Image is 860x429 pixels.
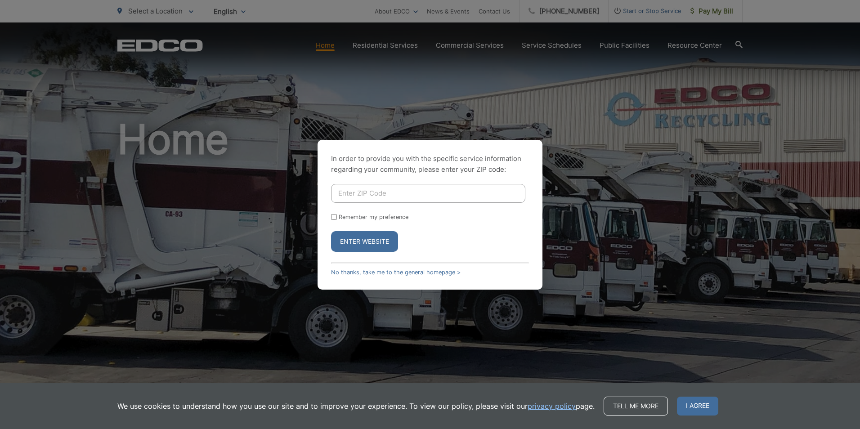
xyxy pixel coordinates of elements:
span: I agree [677,397,718,416]
p: We use cookies to understand how you use our site and to improve your experience. To view our pol... [117,401,595,411]
p: In order to provide you with the specific service information regarding your community, please en... [331,153,529,175]
input: Enter ZIP Code [331,184,525,203]
button: Enter Website [331,231,398,252]
a: No thanks, take me to the general homepage > [331,269,461,276]
label: Remember my preference [339,214,408,220]
a: privacy policy [528,401,576,411]
a: Tell me more [604,397,668,416]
